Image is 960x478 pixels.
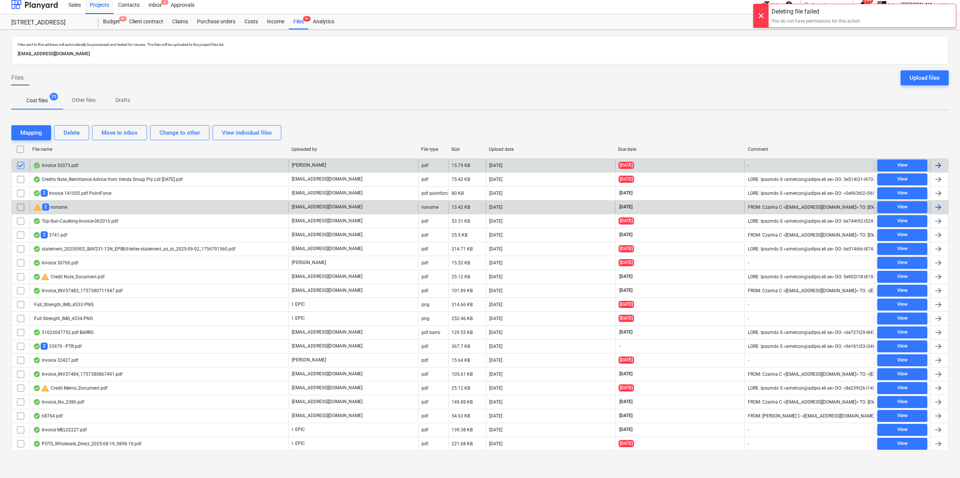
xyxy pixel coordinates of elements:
div: pdf [422,232,428,238]
div: 25.12 KB [452,385,470,391]
div: View individual files [222,128,272,138]
div: OCR finished [33,413,41,419]
div: OCR finished [33,288,41,294]
span: 2 [41,231,48,238]
div: Invoice 32427.pdf [33,357,78,363]
button: Mapping [11,125,51,140]
div: Income [262,14,289,29]
p: [EMAIL_ADDRESS][DOMAIN_NAME] [292,218,362,224]
div: pdf [422,246,428,252]
div: 214.71 KB [452,246,473,252]
div: OCR finished [33,190,41,196]
span: warning [33,203,42,212]
div: png [422,316,429,321]
span: [DATE] [619,329,633,335]
div: Files [289,14,308,29]
div: 33979 - PTR.pdf [33,343,82,350]
span: [DATE] [619,287,633,294]
div: 25.5 KB [452,232,467,238]
div: View [897,286,908,295]
div: 221.68 KB [452,441,473,446]
div: pdf [422,219,428,224]
span: [DATE] [619,190,633,196]
div: Invoice 32073.pdf [33,162,78,168]
div: 129.55 KB [452,330,473,335]
p: [EMAIL_ADDRESS][DOMAIN_NAME] [292,190,362,196]
div: 13.42 KB [452,205,470,210]
button: View [877,299,927,311]
span: [DATE] [619,232,633,238]
button: View [877,173,927,185]
p: [EMAIL_ADDRESS][DOMAIN_NAME] [292,329,362,335]
button: View [877,438,927,450]
a: Analytics [308,14,339,29]
div: Change to other [159,128,200,138]
div: [DATE] [489,260,502,266]
div: - [748,302,749,307]
button: View [877,410,927,422]
p: Other files [72,96,96,104]
span: [DATE] [619,371,633,377]
span: 2 [41,343,48,350]
span: [DATE] [619,301,634,308]
div: noname [422,205,438,210]
div: 15.64 KB [452,358,470,363]
div: [DATE] [489,441,502,446]
button: View [877,340,927,352]
div: View [897,175,908,184]
div: pdf [422,163,428,168]
div: 105.61 KB [452,372,473,377]
div: [DATE] [489,372,502,377]
button: Delete [54,125,89,140]
div: File type [421,147,445,152]
div: OCR finished [33,329,41,335]
div: View [897,272,908,281]
p: [EMAIL_ADDRESS][DOMAIN_NAME] [292,399,362,405]
button: View [877,424,927,436]
a: Costs [240,14,262,29]
p: [EMAIL_ADDRESS][DOMAIN_NAME] [292,246,362,252]
div: 314.66 KB [452,302,473,307]
div: noname [33,203,67,212]
span: [DATE] [619,162,634,169]
div: OCR finished [33,176,41,182]
div: Invoice 141055.pdf PointForce [33,190,111,197]
span: [DATE] [619,245,634,252]
a: Budget9+ [99,14,124,29]
div: 54.63 KB [452,413,470,419]
div: 3741.pdf [33,231,67,238]
div: View [897,439,908,448]
div: pdf [422,177,428,182]
div: Full_Strength_IMG_4533.PNG [33,302,94,307]
div: pdf [422,385,428,391]
div: View [897,258,908,267]
button: View [877,257,927,269]
div: - [748,427,749,432]
div: View [897,411,908,420]
p: [PERSON_NAME] [292,162,326,168]
p: Drafts [114,96,132,104]
button: View [877,368,927,380]
div: Invoice_No_2386.pdf [33,399,84,405]
div: View [897,189,908,197]
div: [DATE] [489,330,502,335]
span: [DATE] [619,357,634,364]
div: [DATE] [489,358,502,363]
p: [PERSON_NAME] [292,357,326,363]
div: Budget [99,14,124,29]
div: Upload files [910,73,940,83]
div: 15.52 KB [452,260,470,266]
div: You do not have permissions for this action [772,18,860,24]
div: pdf [422,441,428,446]
div: [DATE] [489,316,502,321]
div: 15.79 KB [452,163,470,168]
div: Comment [748,147,872,152]
div: [DATE] [489,191,502,196]
p: [EMAIL_ADDRESS][DOMAIN_NAME] [292,343,362,349]
div: View [897,425,908,434]
span: [DATE] [619,399,633,405]
div: OCR finished [33,357,41,363]
div: [DATE] [489,302,502,307]
div: 80 KB [452,191,464,196]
